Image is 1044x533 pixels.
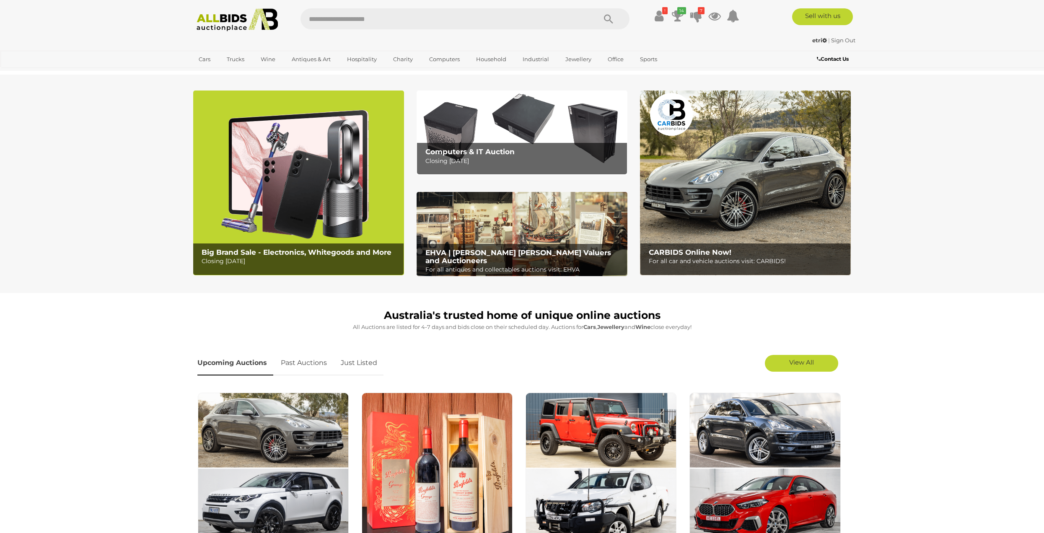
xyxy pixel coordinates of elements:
[789,358,814,366] span: View All
[690,8,702,23] a: 7
[275,351,333,375] a: Past Auctions
[255,52,281,66] a: Wine
[765,355,838,372] a: View All
[286,52,336,66] a: Antiques & Art
[649,256,846,266] p: For all car and vehicle auctions visit: CARBIDS!
[831,37,855,44] a: Sign Out
[560,52,597,66] a: Jewellery
[812,37,827,44] strong: etri
[635,52,663,66] a: Sports
[197,351,273,375] a: Upcoming Auctions
[192,8,283,31] img: Allbids.com.au
[583,323,596,330] strong: Cars
[202,256,399,266] p: Closing [DATE]
[417,91,627,175] a: Computers & IT Auction Computers & IT Auction Closing [DATE]
[417,91,627,175] img: Computers & IT Auction
[424,52,465,66] a: Computers
[640,91,851,275] img: CARBIDS Online Now!
[653,8,666,23] a: !
[812,37,828,44] a: etri
[202,248,391,256] b: Big Brand Sale - Electronics, Whitegoods and More
[828,37,830,44] span: |
[588,8,630,29] button: Search
[417,192,627,277] img: EHVA | Evans Hastings Valuers and Auctioneers
[635,323,650,330] strong: Wine
[597,323,624,330] strong: Jewellery
[388,52,418,66] a: Charity
[425,264,623,275] p: For all antiques and collectables auctions visit: EHVA
[662,7,668,14] i: !
[193,52,216,66] a: Cars
[342,52,382,66] a: Hospitality
[417,192,627,277] a: EHVA | Evans Hastings Valuers and Auctioneers EHVA | [PERSON_NAME] [PERSON_NAME] Valuers and Auct...
[193,91,404,275] img: Big Brand Sale - Electronics, Whitegoods and More
[471,52,512,66] a: Household
[425,248,611,265] b: EHVA | [PERSON_NAME] [PERSON_NAME] Valuers and Auctioneers
[425,147,515,156] b: Computers & IT Auction
[817,56,849,62] b: Contact Us
[334,351,383,375] a: Just Listed
[792,8,853,25] a: Sell with us
[671,8,684,23] a: 14
[197,322,847,332] p: All Auctions are listed for 4-7 days and bids close on their scheduled day. Auctions for , and cl...
[698,7,705,14] i: 7
[193,66,264,80] a: [GEOGRAPHIC_DATA]
[640,91,851,275] a: CARBIDS Online Now! CARBIDS Online Now! For all car and vehicle auctions visit: CARBIDS!
[602,52,629,66] a: Office
[425,156,623,166] p: Closing [DATE]
[197,310,847,321] h1: Australia's trusted home of unique online auctions
[517,52,554,66] a: Industrial
[817,54,851,64] a: Contact Us
[221,52,250,66] a: Trucks
[677,7,686,14] i: 14
[649,248,731,256] b: CARBIDS Online Now!
[193,91,404,275] a: Big Brand Sale - Electronics, Whitegoods and More Big Brand Sale - Electronics, Whitegoods and Mo...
